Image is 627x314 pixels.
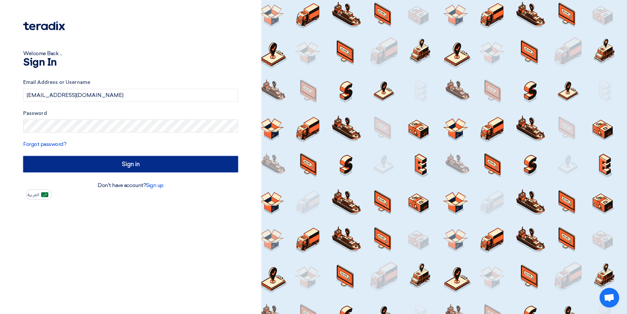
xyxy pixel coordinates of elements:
[146,182,164,188] a: Sign up
[600,288,619,307] a: Open chat
[23,156,238,172] input: Sign in
[23,181,238,189] div: Don't have account?
[27,193,39,197] span: العربية
[23,50,238,57] div: Welcome Back ...
[26,189,52,200] button: العربية
[23,79,238,86] label: Email Address or Username
[23,110,238,117] label: Password
[23,89,238,102] input: Enter your business email or username
[23,21,65,30] img: Teradix logo
[23,141,66,147] a: Forgot password?
[23,57,238,68] h1: Sign In
[41,192,48,197] img: ar-AR.png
